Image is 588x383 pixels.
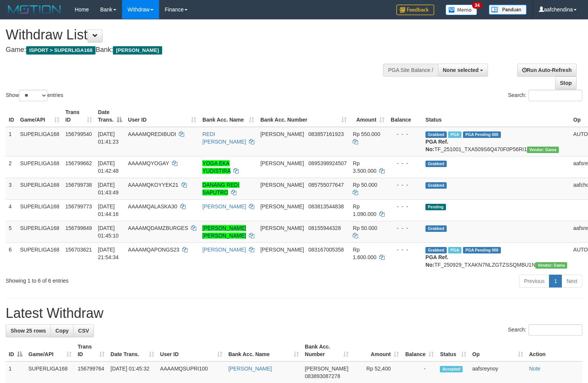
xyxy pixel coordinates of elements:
[425,131,447,138] span: Grabbed
[527,147,559,153] span: Vendor URL: https://trx31.1velocity.biz
[202,203,246,209] a: [PERSON_NAME]
[108,340,157,361] th: Date Trans.: activate to sort column ascending
[353,160,376,174] span: Rp 3.500.000
[6,127,17,156] td: 1
[225,340,302,361] th: Bank Acc. Name: activate to sort column ascending
[50,324,73,337] a: Copy
[425,182,447,189] span: Grabbed
[19,90,47,101] select: Showentries
[17,127,63,156] td: SUPERLIGA168
[128,182,178,188] span: AAAAMQKOYYEK21
[257,105,350,127] th: Bank Acc. Number: activate to sort column ascending
[98,225,119,239] span: [DATE] 01:45:10
[260,160,304,166] span: [PERSON_NAME]
[422,105,570,127] th: Status
[66,225,92,231] span: 156799849
[391,159,419,167] div: - - -
[260,131,304,137] span: [PERSON_NAME]
[6,27,385,42] h1: Withdraw List
[98,247,119,260] span: [DATE] 21:54:34
[308,182,344,188] span: Copy 085755077647 to clipboard
[25,340,75,361] th: Game/API: activate to sort column ascending
[260,182,304,188] span: [PERSON_NAME]
[17,178,63,199] td: SUPERLIGA168
[472,2,482,9] span: 34
[113,46,162,55] span: [PERSON_NAME]
[6,274,239,285] div: Showing 1 to 6 of 6 entries
[17,242,63,272] td: SUPERLIGA168
[508,324,582,336] label: Search:
[98,131,119,145] span: [DATE] 01:41:23
[202,182,239,195] a: DANANG REDI SAPUTRO
[6,4,63,15] img: MOTION_logo.png
[383,64,438,77] div: PGA Site Balance /
[353,182,377,188] span: Rp 50.000
[95,105,125,127] th: Date Trans.: activate to sort column descending
[437,340,469,361] th: Status: activate to sort column ascending
[66,182,92,188] span: 156799738
[448,131,461,138] span: Marked by aafromsomean
[425,204,446,210] span: Pending
[6,221,17,242] td: 5
[350,105,388,127] th: Amount: activate to sort column ascending
[425,161,447,167] span: Grabbed
[98,203,119,217] span: [DATE] 01:44:16
[302,340,352,361] th: Bank Acc. Number: activate to sort column ascending
[6,90,63,101] label: Show entries
[6,340,25,361] th: ID: activate to sort column descending
[75,340,108,361] th: Trans ID: activate to sort column ascending
[11,328,46,334] span: Show 25 rows
[529,90,582,101] input: Search:
[128,160,169,166] span: AAAAMQYOGAY
[128,131,176,137] span: AAAAMQREDIBUDI
[308,225,341,231] span: Copy 08155944328 to clipboard
[353,131,380,137] span: Rp 550.000
[308,131,344,137] span: Copy 083857161923 to clipboard
[260,203,304,209] span: [PERSON_NAME]
[517,64,577,77] a: Run Auto-Refresh
[391,246,419,253] div: - - -
[17,105,63,127] th: Game/API: activate to sort column ascending
[396,5,434,15] img: Feedback.jpg
[425,139,448,152] b: PGA Ref. No:
[443,67,479,73] span: None selected
[157,340,225,361] th: User ID: activate to sort column ascending
[353,247,376,260] span: Rp 1.600.000
[561,275,582,288] a: Next
[529,366,541,372] a: Note
[529,324,582,336] input: Search:
[98,182,119,195] span: [DATE] 01:43:49
[228,366,272,372] a: [PERSON_NAME]
[425,247,447,253] span: Grabbed
[128,203,177,209] span: AAAAMQALASKA30
[402,340,437,361] th: Balance: activate to sort column ascending
[6,156,17,178] td: 2
[425,254,448,268] b: PGA Ref. No:
[438,64,488,77] button: None selected
[17,199,63,221] td: SUPERLIGA168
[17,156,63,178] td: SUPERLIGA168
[391,130,419,138] div: - - -
[352,340,402,361] th: Amount: activate to sort column ascending
[549,275,562,288] a: 1
[202,131,246,145] a: REDI [PERSON_NAME]
[128,225,188,231] span: AAAAMQDAMZBURGES
[463,131,501,138] span: PGA Pending
[260,247,304,253] span: [PERSON_NAME]
[446,5,477,15] img: Button%20Memo.svg
[489,5,527,15] img: panduan.png
[202,160,230,174] a: YOGA EKA YUDISTIRA
[555,77,577,89] a: Stop
[305,373,340,379] span: Copy 083893087278 to clipboard
[73,324,94,337] a: CSV
[66,131,92,137] span: 156799540
[425,225,447,232] span: Grabbed
[66,203,92,209] span: 156799773
[6,46,385,54] h4: Game: Bank:
[508,90,582,101] label: Search:
[526,340,583,361] th: Action
[128,247,179,253] span: AAAAMQAPONGS23
[353,203,376,217] span: Rp 1.090.000
[6,306,582,321] h1: Latest Withdraw
[388,105,422,127] th: Balance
